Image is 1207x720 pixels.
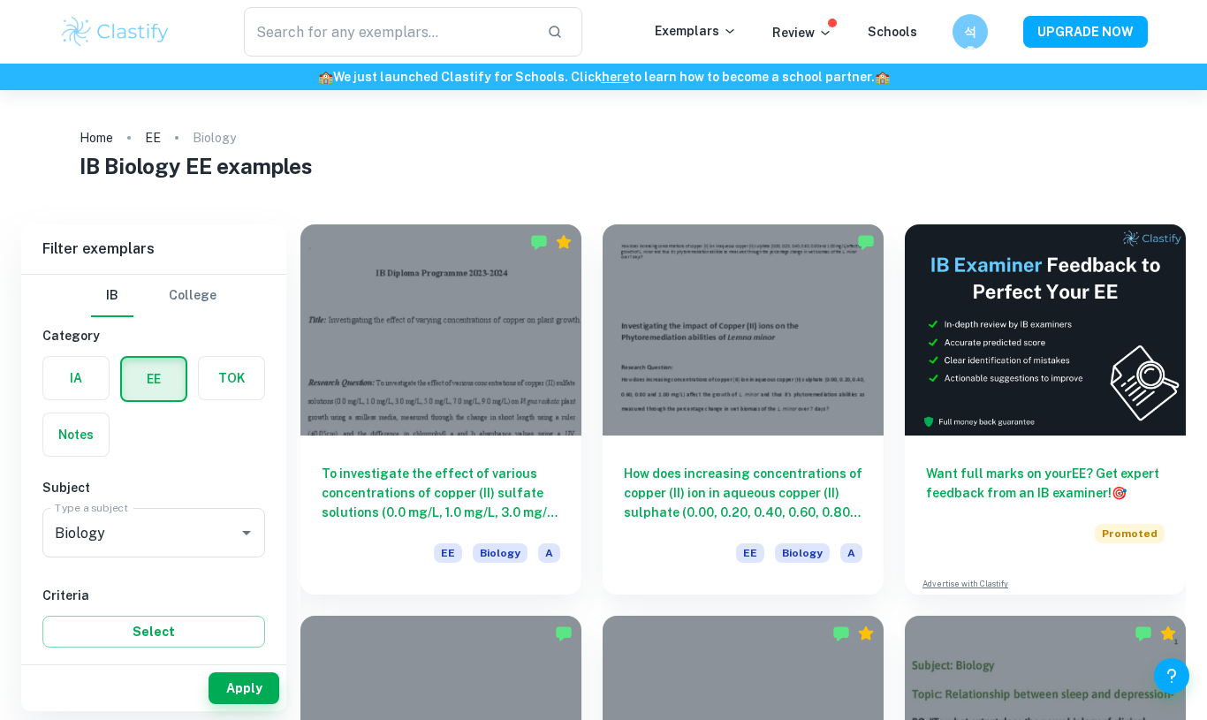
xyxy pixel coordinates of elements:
button: EE [122,358,186,400]
a: here [602,70,629,84]
div: Premium [1159,625,1177,642]
span: 🏫 [318,70,333,84]
a: Schools [868,25,917,39]
h6: How does increasing concentrations of copper (II) ion in aqueous copper (II) sulphate (0.00, 0.20... [624,464,862,522]
h6: Filter exemplars [21,224,286,274]
a: How does increasing concentrations of copper (II) ion in aqueous copper (II) sulphate (0.00, 0.20... [603,224,884,595]
button: Notes [43,413,109,456]
img: Marked [1135,625,1152,642]
h6: Criteria [42,586,265,605]
span: Biology [473,543,528,563]
button: Apply [209,672,279,704]
img: Marked [530,233,548,251]
button: IB [91,275,133,317]
p: Review [772,23,832,42]
span: A [538,543,560,563]
a: To investigate the effect of various concentrations of copper (II) sulfate solutions (0.0 mg/L, 1... [300,224,581,595]
img: Marked [832,625,850,642]
h6: Subject [42,478,265,497]
button: IA [43,357,109,399]
img: Clastify logo [59,14,171,49]
a: Advertise with Clastify [922,578,1008,590]
a: EE [145,125,161,150]
p: Biology [193,128,236,148]
img: Marked [857,233,875,251]
button: TOK [199,357,264,399]
a: Home [80,125,113,150]
input: Search for any exemplars... [244,7,533,57]
button: Open [234,520,259,545]
a: Want full marks on yourEE? Get expert feedback from an IB examiner!PromotedAdvertise with Clastify [905,224,1186,595]
span: EE [434,543,462,563]
span: EE [736,543,764,563]
div: Premium [857,625,875,642]
span: 🏫 [875,70,890,84]
p: Exemplars [655,21,737,41]
div: Premium [555,233,573,251]
h6: 석효 [960,22,981,42]
label: Type a subject [55,500,128,515]
button: College [169,275,216,317]
button: Select [42,616,265,648]
span: A [840,543,862,563]
button: Help and Feedback [1154,658,1189,693]
h6: Want full marks on your EE ? Get expert feedback from an IB examiner! [926,464,1165,503]
img: Thumbnail [905,224,1186,436]
h6: We just launched Clastify for Schools. Click to learn how to become a school partner. [4,67,1203,87]
img: Marked [555,625,573,642]
button: 석효 [953,14,988,49]
h1: IB Biology EE examples [80,150,1127,182]
button: UPGRADE NOW [1023,16,1148,48]
span: Biology [775,543,830,563]
h6: Category [42,326,265,345]
div: Filter type choice [91,275,216,317]
span: 🎯 [1112,486,1127,500]
h6: To investigate the effect of various concentrations of copper (II) sulfate solutions (0.0 mg/L, 1... [322,464,560,522]
span: Promoted [1095,524,1165,543]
